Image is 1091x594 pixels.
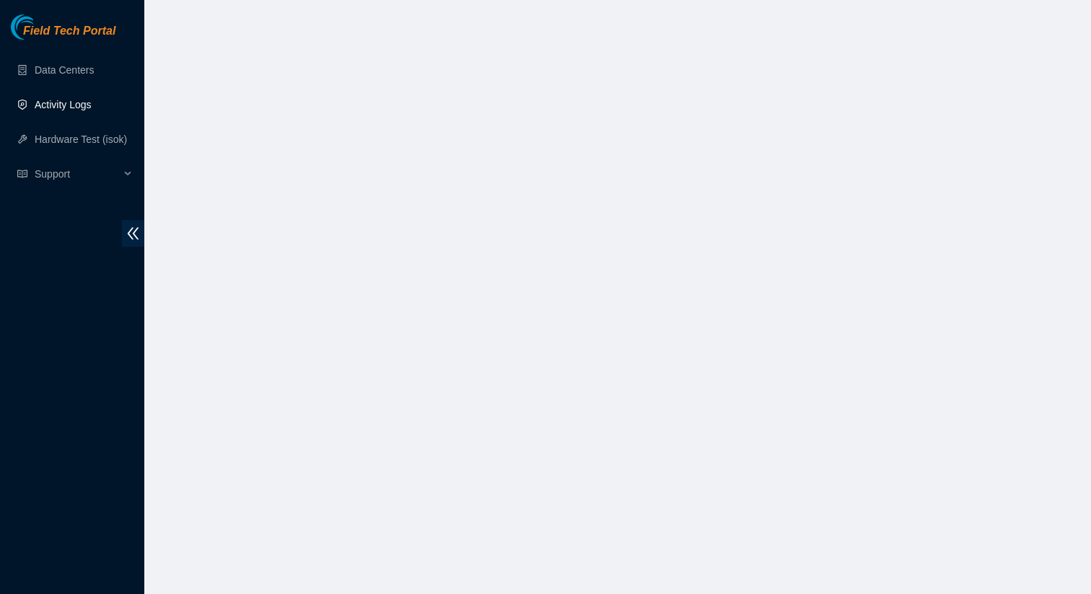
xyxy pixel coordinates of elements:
span: read [17,169,27,179]
a: Data Centers [35,64,94,76]
a: Activity Logs [35,99,92,110]
span: Field Tech Portal [23,25,115,38]
span: Support [35,160,120,188]
span: double-left [122,220,144,247]
a: Akamai TechnologiesField Tech Portal [11,26,115,45]
img: Akamai Technologies [11,14,73,40]
a: Hardware Test (isok) [35,134,127,145]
